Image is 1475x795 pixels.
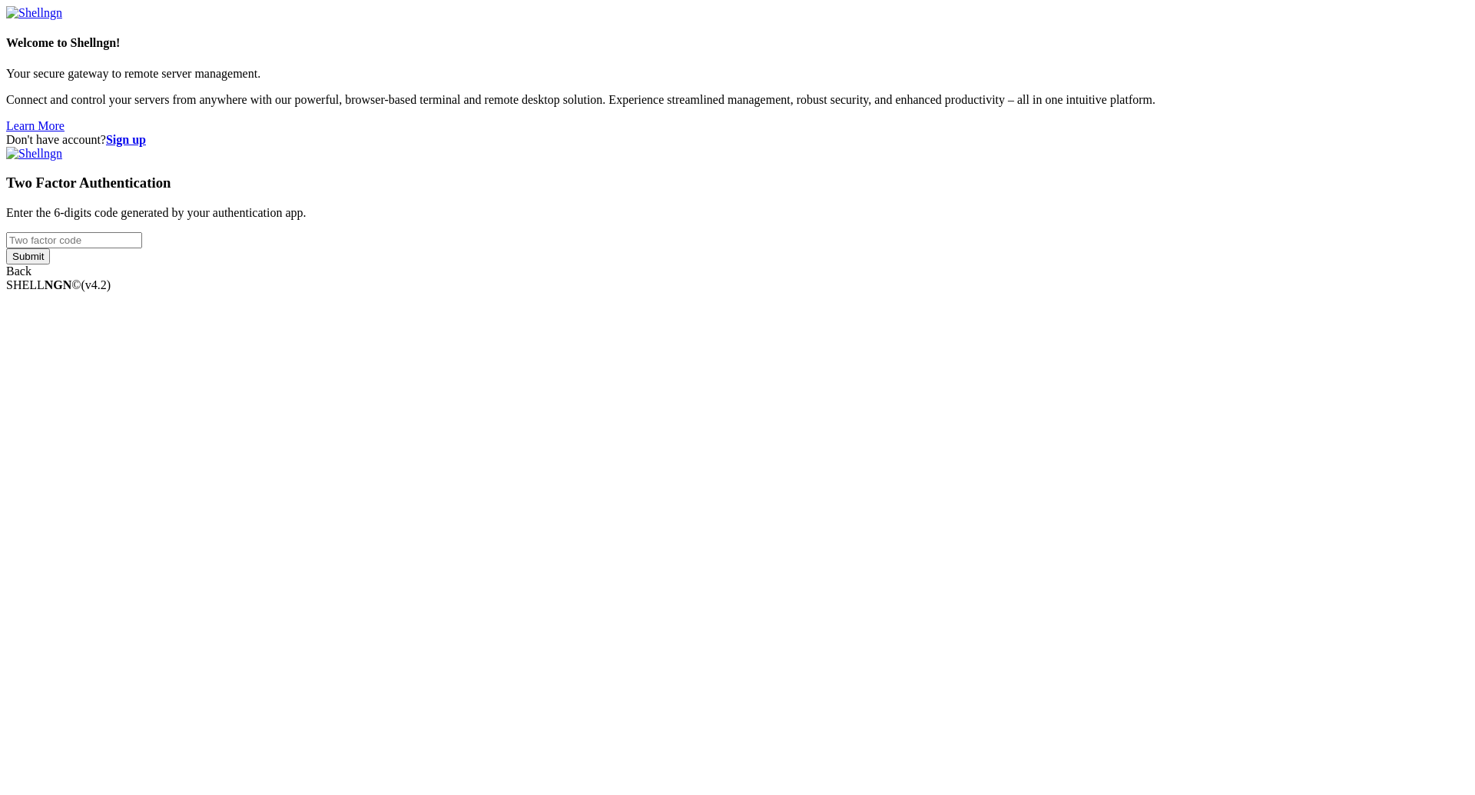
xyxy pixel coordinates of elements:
[6,67,1469,81] p: Your secure gateway to remote server management.
[6,36,1469,50] h4: Welcome to Shellngn!
[6,278,111,291] span: SHELL ©
[106,133,146,146] a: Sign up
[6,119,65,132] a: Learn More
[6,93,1469,107] p: Connect and control your servers from anywhere with our powerful, browser-based terminal and remo...
[6,264,31,278] a: Back
[6,6,62,20] img: Shellngn
[45,278,72,291] b: NGN
[6,232,142,248] input: Two factor code
[6,206,1469,220] p: Enter the 6-digits code generated by your authentication app.
[81,278,111,291] span: 4.2.0
[6,147,62,161] img: Shellngn
[6,248,50,264] input: Submit
[6,175,1469,191] h3: Two Factor Authentication
[6,133,1469,147] div: Don't have account?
